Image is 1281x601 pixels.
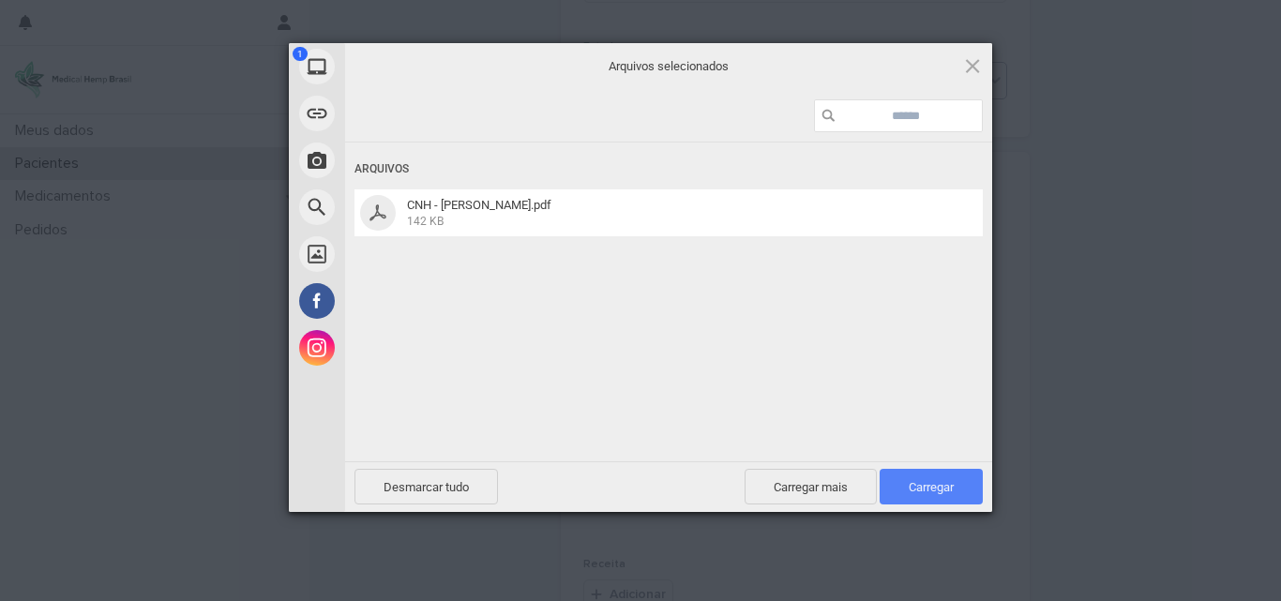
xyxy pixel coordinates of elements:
font: Desmarcar tudo [384,480,469,494]
font: CNH - [PERSON_NAME].pdf [407,198,551,212]
font: Arquivos [354,162,409,175]
div: Link (URL) [289,90,514,137]
font: 142 KB [407,215,444,228]
div: Instagram [289,324,514,371]
span: CNH - CHAYANNE.pdf [401,198,958,229]
font: Carregar [909,480,954,494]
font: Carregar mais [774,480,848,494]
div: Desaparecer [289,231,514,278]
font: 1 [297,49,303,59]
div: Tirar foto [289,137,514,184]
div: Facebook [289,278,514,324]
div: Meu dispositivo [289,43,514,90]
span: Carregar [880,469,983,504]
span: Clique aqui ou pressione ESC para fechar o seletor [962,55,983,76]
div: Pesquisa na Web [289,184,514,231]
font: Arquivos selecionados [609,58,729,72]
